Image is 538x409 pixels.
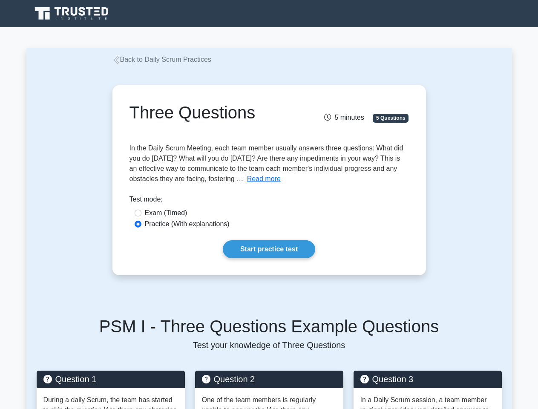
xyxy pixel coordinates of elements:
[112,56,211,63] a: Back to Daily Scrum Practices
[129,102,312,123] h1: Three Questions
[324,114,364,121] span: 5 minutes
[373,114,409,122] span: 5 Questions
[129,144,403,182] span: In the Daily Scrum Meeting, each team member usually answers three questions: What did you do [DA...
[247,174,281,184] button: Read more
[223,240,315,258] a: Start practice test
[145,219,230,229] label: Practice (With explanations)
[43,374,178,384] h5: Question 1
[202,374,337,384] h5: Question 2
[129,194,409,208] div: Test mode:
[360,374,495,384] h5: Question 3
[145,208,187,218] label: Exam (Timed)
[37,316,502,337] h5: PSM I - Three Questions Example Questions
[37,340,502,350] p: Test your knowledge of Three Questions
